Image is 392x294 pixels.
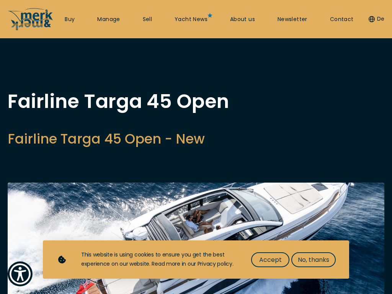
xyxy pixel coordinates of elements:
[291,252,336,267] button: No, thanks
[175,16,207,23] a: Yacht News
[81,250,236,269] div: This website is using cookies to ensure you get the best experience on our website. Read more in ...
[198,260,232,268] a: Privacy policy
[97,16,120,23] a: Manage
[8,261,33,286] button: Show Accessibility Preferences
[8,129,229,148] h2: Fairline Targa 45 Open - New
[143,16,152,23] a: Sell
[330,16,354,23] a: Contact
[8,92,229,111] h1: Fairline Targa 45 Open
[278,16,307,23] a: Newsletter
[298,255,329,265] span: No, thanks
[259,255,282,265] span: Accept
[369,15,384,23] button: De
[65,16,75,23] a: Buy
[251,252,289,267] button: Accept
[230,16,255,23] a: About us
